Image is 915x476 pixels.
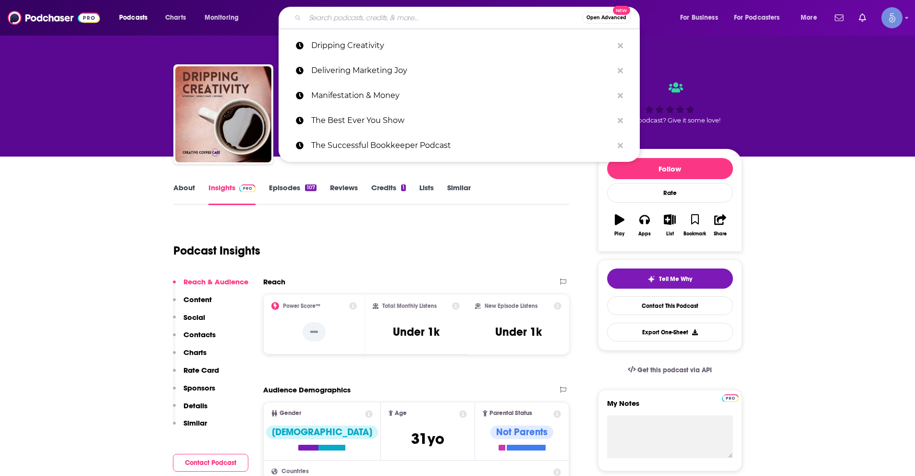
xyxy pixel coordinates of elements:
button: open menu [673,10,730,25]
a: Show notifications dropdown [855,10,870,26]
span: Podcasts [119,11,147,24]
span: Open Advanced [586,15,626,20]
button: tell me why sparkleTell Me Why [607,269,733,289]
img: User Profile [881,7,903,28]
button: Reach & Audience [173,277,248,295]
div: List [666,231,674,237]
p: Manifestation & Money [311,83,613,108]
h3: Under 1k [393,325,439,339]
button: Play [607,208,632,243]
button: open menu [198,10,251,25]
h2: Power Score™ [283,303,320,309]
h1: Podcast Insights [173,244,260,258]
button: open menu [112,10,160,25]
span: Parental Status [489,410,532,416]
span: Good podcast? Give it some love! [620,117,720,124]
button: List [657,208,682,243]
span: Tell Me Why [659,275,692,283]
p: The Successful Bookkeeper Podcast [311,133,613,158]
button: Bookmark [683,208,708,243]
div: 1 [401,184,406,191]
a: Lists [419,183,434,205]
button: Similar [173,418,207,436]
button: Contact Podcast [173,454,248,472]
p: Rate Card [183,366,219,375]
p: The Best Ever You Show [311,108,613,133]
span: Logged in as Spiral5-G1 [881,7,903,28]
span: Gender [280,410,301,416]
span: More [801,11,817,24]
p: Details [183,401,207,410]
a: Manifestation & Money [279,83,640,108]
h3: Under 1k [495,325,542,339]
button: open menu [728,10,794,25]
img: Podchaser Pro [722,394,739,402]
span: Charts [165,11,186,24]
span: For Business [680,11,718,24]
img: Podchaser - Follow, Share and Rate Podcasts [8,9,100,27]
div: Share [714,231,727,237]
h2: Audience Demographics [263,385,351,394]
span: 31 yo [411,429,444,448]
p: Social [183,313,205,322]
span: Get this podcast via API [637,366,712,374]
div: Rate [607,183,733,203]
button: Export One-Sheet [607,323,733,342]
p: Delivering Marketing Joy [311,58,613,83]
button: Details [173,401,207,419]
div: Search podcasts, credits, & more... [288,7,649,29]
img: tell me why sparkle [647,275,655,283]
span: New [613,6,630,15]
a: Contact This Podcast [607,296,733,315]
input: Search podcasts, credits, & more... [305,10,582,25]
span: Countries [281,468,309,475]
h2: Total Monthly Listens [382,303,437,309]
a: About [173,183,195,205]
span: For Podcasters [734,11,780,24]
a: Reviews [330,183,358,205]
div: [DEMOGRAPHIC_DATA] [266,426,378,439]
p: Content [183,295,212,304]
div: Good podcast? Give it some love! [598,73,742,133]
p: Contacts [183,330,216,339]
div: Bookmark [683,231,706,237]
button: Content [173,295,212,313]
label: My Notes [607,399,733,415]
button: Open AdvancedNew [582,12,631,24]
a: Dripping Creativity [279,33,640,58]
a: The Best Ever You Show [279,108,640,133]
p: Reach & Audience [183,277,248,286]
a: Pro website [722,393,739,402]
img: Dripping Creativity [175,66,271,162]
p: -- [303,322,326,342]
a: Similar [447,183,471,205]
button: Follow [607,158,733,179]
span: Age [395,410,407,416]
div: Not Parents [490,426,553,439]
p: Sponsors [183,383,215,392]
button: Charts [173,348,207,366]
div: Play [614,231,624,237]
button: Share [708,208,732,243]
button: Social [173,313,205,330]
a: The Successful Bookkeeper Podcast [279,133,640,158]
p: Dripping Creativity [311,33,613,58]
button: Contacts [173,330,216,348]
span: Monitoring [205,11,239,24]
img: Podchaser Pro [239,184,256,192]
a: InsightsPodchaser Pro [208,183,256,205]
p: Charts [183,348,207,357]
a: Charts [159,10,192,25]
a: Delivering Marketing Joy [279,58,640,83]
h2: New Episode Listens [485,303,537,309]
h2: Reach [263,277,285,286]
p: Similar [183,418,207,427]
button: open menu [794,10,829,25]
button: Show profile menu [881,7,903,28]
a: Credits1 [371,183,406,205]
a: Show notifications dropdown [831,10,847,26]
a: Episodes107 [269,183,316,205]
div: 107 [305,184,316,191]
